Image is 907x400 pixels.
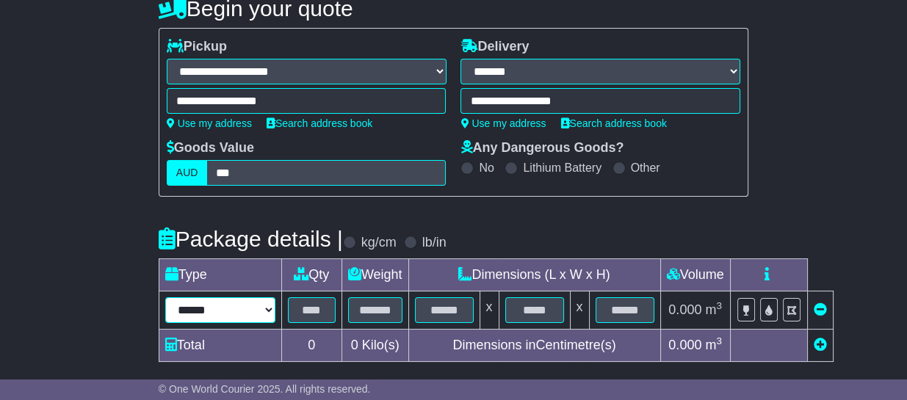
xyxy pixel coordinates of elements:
[342,330,408,362] td: Kilo(s)
[361,235,397,251] label: kg/cm
[716,300,722,311] sup: 3
[479,161,494,175] label: No
[705,302,722,317] span: m
[167,140,254,156] label: Goods Value
[480,291,499,330] td: x
[167,160,208,186] label: AUD
[159,330,281,362] td: Total
[716,335,722,346] sup: 3
[561,117,667,129] a: Search address book
[814,338,827,352] a: Add new item
[351,338,358,352] span: 0
[460,39,529,55] label: Delivery
[814,302,827,317] a: Remove this item
[460,140,624,156] label: Any Dangerous Goods?
[159,227,343,251] h4: Package details |
[159,383,371,395] span: © One World Courier 2025. All rights reserved.
[267,117,372,129] a: Search address book
[159,259,281,291] td: Type
[281,330,342,362] td: 0
[342,259,408,291] td: Weight
[422,235,447,251] label: lb/in
[408,259,660,291] td: Dimensions (L x W x H)
[705,338,722,352] span: m
[408,330,660,362] td: Dimensions in Centimetre(s)
[460,117,546,129] a: Use my address
[660,259,730,291] td: Volume
[668,338,701,352] span: 0.000
[631,161,660,175] label: Other
[668,302,701,317] span: 0.000
[523,161,601,175] label: Lithium Battery
[167,39,227,55] label: Pickup
[167,117,252,129] a: Use my address
[570,291,589,330] td: x
[281,259,342,291] td: Qty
